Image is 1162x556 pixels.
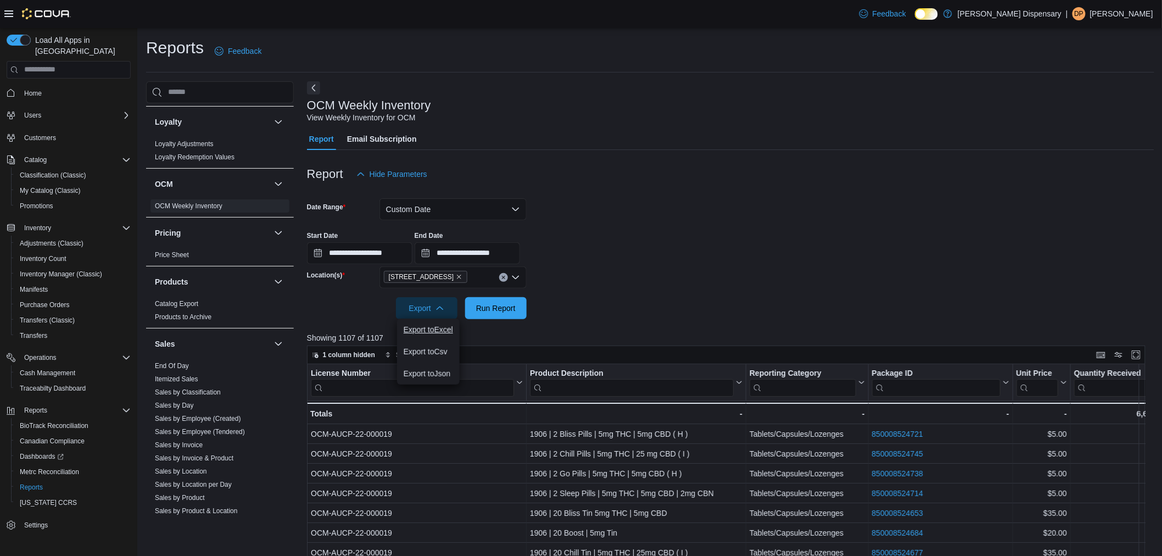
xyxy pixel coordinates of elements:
button: Products [155,276,270,287]
div: Tablets/Capsules/Lozenges [750,467,865,480]
div: 0 [1074,526,1156,540]
div: 0 [1074,447,1156,460]
a: Sales by Employee (Created) [155,415,241,422]
button: Traceabilty Dashboard [11,381,135,396]
div: - [750,407,865,420]
div: Tablets/Capsules/Lozenges [750,487,865,500]
div: 1906 | 2 Chill Pills | 5mg THC | 25 mg CBD ( I ) [530,447,742,460]
a: OCM Weekly Inventory [155,202,222,210]
a: Sales by Employee (Tendered) [155,428,245,436]
button: Clear input [499,273,508,282]
button: Sort fields [381,348,429,362]
span: Catalog [20,153,131,166]
span: Export to Excel [404,325,453,334]
a: My Catalog (Classic) [15,184,85,197]
span: 170 W Bridge Street [384,271,468,283]
div: - [871,407,1009,420]
span: Dashboards [20,452,64,461]
button: Canadian Compliance [11,433,135,449]
button: License Number [311,368,523,396]
span: Metrc Reconciliation [20,468,79,476]
a: Sales by Day [155,402,194,409]
span: Reports [20,483,43,492]
span: BioTrack Reconciliation [20,421,88,430]
button: Catalog [2,152,135,168]
div: Tablets/Capsules/Lozenges [750,447,865,460]
div: 0 [1074,467,1156,480]
span: Sales by Employee (Created) [155,414,241,423]
span: My Catalog (Classic) [20,186,81,195]
h1: Reports [146,37,204,59]
button: Open list of options [511,273,520,282]
a: Sales by Invoice & Product [155,454,233,462]
div: OCM-AUCP-22-000019 [311,467,523,480]
div: OCM [146,199,294,217]
span: Transfers [15,329,131,342]
span: Sales by Product [155,493,205,502]
button: Product Description [530,368,742,396]
span: Promotions [20,202,53,210]
p: | [1066,7,1068,20]
a: Transfers (Classic) [15,314,79,327]
span: Inventory Manager (Classic) [20,270,102,279]
a: Sales by Location [155,468,207,475]
button: Users [20,109,46,122]
button: Inventory Count [11,251,135,266]
span: Home [20,86,131,100]
button: BioTrack Reconciliation [11,418,135,433]
a: Feedback [855,3,910,25]
a: Traceabilty Dashboard [15,382,90,395]
button: OCM [272,177,285,191]
span: Load All Apps in [GEOGRAPHIC_DATA] [31,35,131,57]
div: Dipalibahen Patel [1072,7,1086,20]
span: Sales by Classification [155,388,221,397]
a: Sales by Product [155,494,205,502]
a: Inventory Count [15,252,71,265]
button: Purchase Orders [11,297,135,313]
span: Catalog [24,155,47,164]
div: 0 [1074,427,1156,441]
button: Inventory [2,220,135,236]
span: End Of Day [155,362,189,370]
a: Sales by Product & Location [155,507,238,515]
a: 850008524745 [871,449,923,458]
button: Export toCsv [397,341,460,363]
div: OCM-AUCP-22-000019 [311,507,523,520]
span: Sales by Location per Day [155,480,232,489]
div: Quantity Received [1074,368,1147,379]
span: Classification (Classic) [15,169,131,182]
button: Home [2,85,135,101]
span: Catalog Export [155,299,198,308]
div: $5.00 [1016,467,1066,480]
a: Cash Management [15,366,80,380]
h3: Sales [155,338,175,349]
div: Tablets/Capsules/Lozenges [750,526,865,540]
a: Promotions [15,199,58,213]
button: Sales [155,338,270,349]
span: Inventory [20,221,131,235]
div: OCM-AUCP-22-000019 [311,487,523,500]
span: [STREET_ADDRESS] [389,271,454,282]
span: Transfers [20,331,47,340]
div: Pricing [146,248,294,266]
button: Loyalty [155,116,270,127]
button: Adjustments (Classic) [11,236,135,251]
div: View Weekly Inventory for OCM [307,112,416,124]
input: Dark Mode [915,8,938,20]
span: [US_STATE] CCRS [20,498,77,507]
span: Sales by Invoice & Product [155,454,233,463]
div: Package ID [871,368,1000,379]
div: $5.00 [1016,487,1066,500]
button: Custom Date [379,198,527,220]
a: Catalog Export [155,300,198,308]
div: OCM-AUCP-22-000019 [311,447,523,460]
span: Reports [15,481,131,494]
button: Settings [2,517,135,533]
div: Tablets/Capsules/Lozenges [750,427,865,441]
button: 1 column hidden [308,348,379,362]
button: Run Report [465,297,527,319]
div: 1906 | 2 Bliss Pills | 5mg THC | 5mg CBD ( H ) [530,427,742,441]
div: - [530,407,742,420]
